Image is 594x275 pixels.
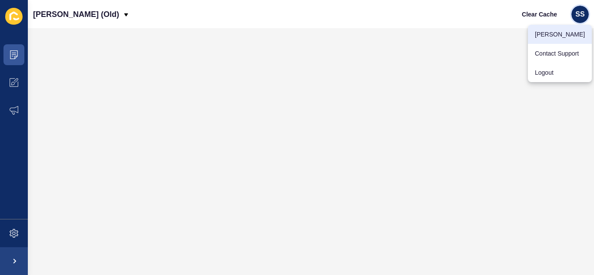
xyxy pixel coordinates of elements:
[528,63,592,82] a: Logout
[514,6,564,23] button: Clear Cache
[528,44,592,63] a: Contact Support
[575,10,584,19] span: SS
[33,3,119,25] p: [PERSON_NAME] (Old)
[522,10,557,19] span: Clear Cache
[528,25,592,44] a: [PERSON_NAME]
